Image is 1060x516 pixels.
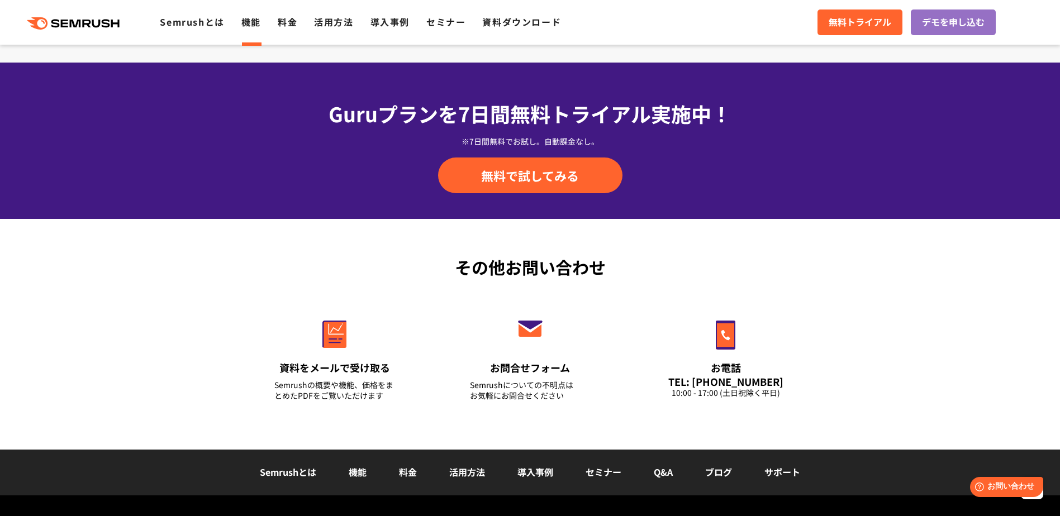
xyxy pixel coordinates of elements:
div: Semrushについての不明点は お気軽にお問合せください [470,380,591,401]
a: Semrushとは [160,15,224,28]
div: Guruプランを7日間 [237,98,824,128]
div: Semrushの概要や機能、価格をまとめたPDFをご覧いただけます [274,380,395,401]
a: お問合せフォーム Semrushについての不明点はお気軽にお問合せください [446,297,614,415]
a: セミナー [426,15,465,28]
div: お問合せフォーム [470,361,591,375]
a: セミナー [586,465,621,479]
span: 無料で試してみる [481,167,579,184]
a: 資料をメールで受け取る Semrushの概要や機能、価格をまとめたPDFをご覧いただけます [251,297,419,415]
a: 導入事例 [517,465,553,479]
div: その他お問い合わせ [237,255,824,280]
iframe: Help widget launcher [961,472,1048,504]
span: 無料トライアル実施中！ [510,99,731,128]
a: Semrushとは [260,465,316,479]
a: サポート [764,465,800,479]
a: 無料トライアル [817,9,902,35]
a: 無料で試してみる [438,157,622,193]
span: 無料トライアル [829,15,891,30]
a: 活用方法 [314,15,353,28]
a: 料金 [399,465,417,479]
div: 資料をメールで受け取る [274,361,395,375]
div: お電話 [666,361,786,375]
a: 料金 [278,15,297,28]
a: Q&A [654,465,673,479]
div: 10:00 - 17:00 (土日祝除く平日) [666,388,786,398]
span: デモを申し込む [922,15,985,30]
a: 機能 [349,465,367,479]
div: ※7日間無料でお試し。自動課金なし。 [237,136,824,147]
a: 機能 [241,15,261,28]
a: 活用方法 [449,465,485,479]
a: ブログ [705,465,732,479]
a: 導入事例 [370,15,410,28]
div: TEL: [PHONE_NUMBER] [666,375,786,388]
a: デモを申し込む [911,9,996,35]
a: 資料ダウンロード [482,15,561,28]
